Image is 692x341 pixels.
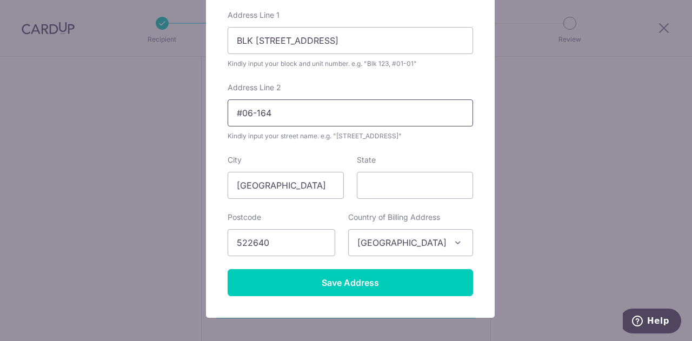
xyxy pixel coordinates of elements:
[228,82,281,93] label: Address Line 2
[228,131,473,142] div: Kindly input your street name. e.g. "[STREET_ADDRESS]"
[228,269,473,296] input: Save Address
[228,58,473,69] div: Kindly input your block and unit number. e.g. "Blk 123, #01-01"
[623,309,681,336] iframe: Opens a widget where you can find more information
[348,212,440,223] label: Country of Billing Address
[357,155,376,165] label: State
[348,229,473,256] span: Singapore
[349,230,473,256] span: Singapore
[228,155,242,165] label: City
[228,212,261,223] label: Postcode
